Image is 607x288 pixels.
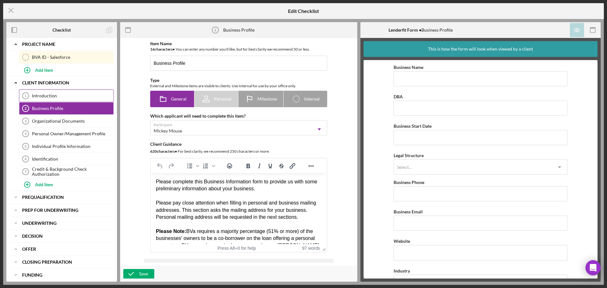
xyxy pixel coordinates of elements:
button: 97 words [302,246,320,251]
b: Offer [22,247,36,251]
div: For best clarity, we recommend 250 characters or more. [150,148,327,155]
a: 4Personal Owner/Management Profile [19,127,114,140]
button: Bold [243,162,254,170]
div: Business Profile [223,28,254,33]
span: Personal [214,96,231,101]
body: Rich Text Area. Press ALT-0 for help. [5,5,171,90]
div: Credit & Background Check Authorization [32,167,113,177]
div: Please complete this Business Information form to provide us with some preliminary information ab... [5,5,171,19]
span: Internal [304,96,320,101]
div: Personal Owner/Management Profile [32,131,113,136]
button: Emojis [224,162,235,170]
div: Individual Profile Information [32,144,113,149]
h5: Edit Checklist [288,8,319,14]
b: Underwriting [22,221,57,225]
div: Business Profile [389,28,453,33]
b: 16 character s • [150,47,175,52]
button: Redo [166,162,176,170]
div: You can enter any number you'd like, but for best clarity we recommend 50 or less. [150,46,327,52]
div: Identification [32,156,113,162]
a: 1Introduction [19,89,114,102]
label: Business Phone [394,180,424,185]
a: 3Organizational Documents [19,115,114,127]
b: Funding [22,273,42,277]
tspan: 5 [25,144,27,148]
a: 6Identification [19,153,114,165]
b: 620 character s • [150,149,177,154]
div: Bullet list [184,162,200,170]
button: Underline [265,162,276,170]
tspan: 1 [25,94,27,98]
b: Lenderfit Form • [389,27,421,33]
span: General [171,96,187,101]
a: 5Individual Profile Information [19,140,114,153]
label: Website [394,238,410,244]
div: Add Item [35,64,53,76]
div: Introduction [32,93,113,98]
a: 2Business Profile [19,102,114,115]
b: Checklist [52,28,71,33]
div: Client Guidance [150,142,327,147]
b: Prequalification [22,195,64,199]
b: Client Information [22,81,69,85]
strong: Please Note: [5,55,35,61]
div: Type [150,78,327,83]
button: Add Item [19,178,114,191]
div: Item Name [150,41,327,46]
button: Add Item [19,64,114,76]
button: Insert/edit link [287,162,298,170]
tspan: 6 [25,157,27,161]
button: Save [123,269,154,279]
div: Organizational Documents [32,119,113,124]
a: BVA ID - Salesforce [19,51,114,64]
iframe: Rich Text Area [151,173,327,244]
div: BVA ID - Salesforce [32,55,113,60]
label: DBA [394,94,403,99]
div: Please pay close attention when filling in personal and business mailing addresses. This section ... [5,26,171,47]
button: Italic [254,162,265,170]
div: Save [139,269,148,279]
div: Press the Up and Down arrow keys to resize the editor. [320,244,327,252]
b: Closing Preparation [22,260,72,264]
div: Add Item [35,178,53,190]
div: Business Profile [32,106,113,111]
div: Open Intercom Messenger [586,260,601,275]
div: Numbered list [200,162,216,170]
tspan: 2 [25,107,27,110]
button: Undo [155,162,165,170]
b: Prep for Underwriting [22,208,78,212]
div: BVa requires a majority percentage (51% or more) of the businesses' owners to be a co-borrower on... [5,55,171,90]
div: External and Milestone items are visible to clients. Use Internal for use by your office only. [150,83,327,89]
span: Milestone [257,96,277,101]
div: Mickey Mouse [154,128,182,133]
tspan: 7 [25,170,27,174]
div: Press Alt+0 for help [209,246,265,251]
label: Business Name [394,64,423,70]
div: This is how the form will look when viewed by a client [428,41,533,57]
a: 7Credit & Background Check Authorization [19,165,114,178]
button: Strikethrough [276,162,287,170]
div: Which applicant will need to complete this item? [150,113,327,119]
button: Reveal or hide additional toolbar items [306,162,316,170]
div: Select... [397,165,412,170]
b: Project Name [22,42,55,46]
label: Industry [394,268,410,273]
b: Decision [22,234,43,238]
tspan: 4 [25,132,27,136]
tspan: 3 [25,119,27,123]
tspan: 2 [214,28,216,32]
label: Business Start Date [394,123,432,129]
label: Business Email [394,209,423,214]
